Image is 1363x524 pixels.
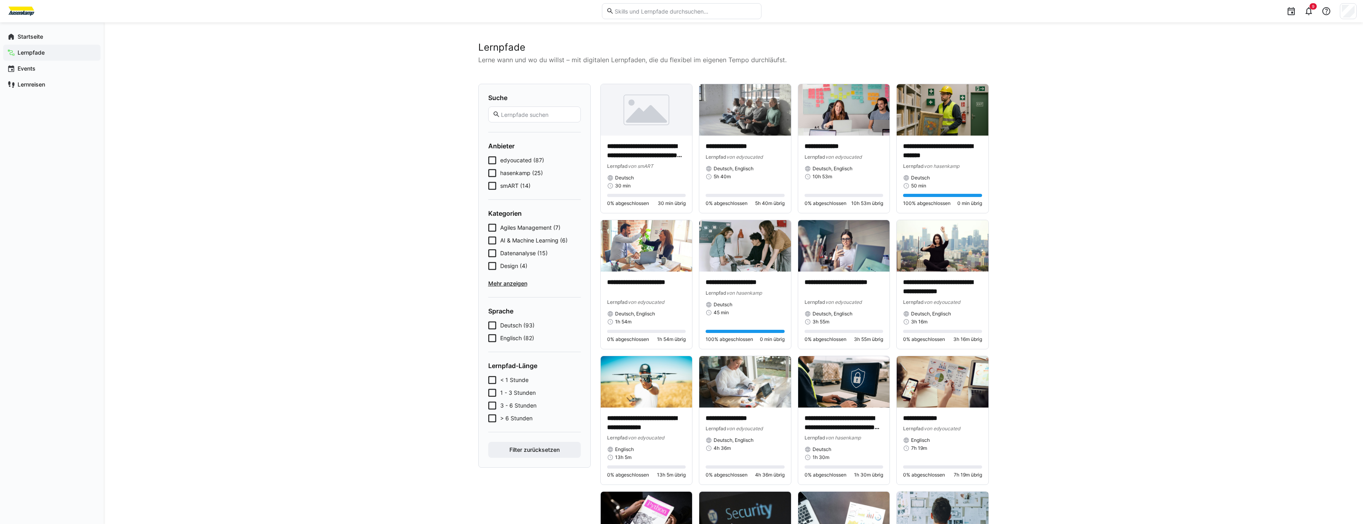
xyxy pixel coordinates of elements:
[798,220,890,272] img: image
[657,336,686,343] span: 1h 54m übrig
[954,472,982,478] span: 7h 19m übrig
[500,389,536,397] span: 1 - 3 Stunden
[488,142,581,150] h4: Anbieter
[1312,4,1314,9] span: 9
[813,319,829,325] span: 3h 55m
[714,173,731,180] span: 5h 40m
[897,220,988,272] img: image
[601,220,692,272] img: image
[911,311,951,317] span: Deutsch, Englisch
[911,445,927,451] span: 7h 19m
[615,175,634,181] span: Deutsch
[500,402,537,410] span: 3 - 6 Stunden
[500,321,535,329] span: Deutsch (93)
[500,182,531,190] span: smART (14)
[903,163,924,169] span: Lernpfad
[607,163,628,169] span: Lernpfad
[706,290,726,296] span: Lernpfad
[825,299,862,305] span: von edyoucated
[615,319,631,325] span: 1h 54m
[805,200,846,207] span: 0% abgeschlossen
[478,55,989,65] p: Lerne wann und wo du willst – mit digitalen Lernpfaden, die du flexibel im eigenen Tempo durchläu...
[903,200,951,207] span: 100% abgeschlossen
[628,299,664,305] span: von edyoucated
[726,290,762,296] span: von hasenkamp
[726,426,763,431] span: von edyoucated
[615,311,655,317] span: Deutsch, Englisch
[854,336,883,343] span: 3h 55m übrig
[601,356,692,408] img: image
[903,426,924,431] span: Lernpfad
[825,435,861,441] span: von hasenkamp
[615,183,631,189] span: 30 min
[500,224,560,232] span: Agiles Management (7)
[953,336,982,343] span: 3h 16m übrig
[628,163,653,169] span: von smART
[897,356,988,408] img: image
[714,301,732,308] span: Deutsch
[854,472,883,478] span: 1h 30m übrig
[760,336,785,343] span: 0 min übrig
[714,445,731,451] span: 4h 36m
[500,376,529,384] span: < 1 Stunde
[805,154,825,160] span: Lernpfad
[607,200,649,207] span: 0% abgeschlossen
[500,334,534,342] span: Englisch (82)
[699,356,791,408] img: image
[911,437,930,443] span: Englisch
[500,156,544,164] span: edyoucated (87)
[500,414,533,422] span: > 6 Stunden
[957,200,982,207] span: 0 min übrig
[657,472,686,478] span: 13h 5m übrig
[813,446,831,453] span: Deutsch
[500,111,576,118] input: Lernpfade suchen
[813,454,829,461] span: 1h 30m
[500,169,543,177] span: hasenkamp (25)
[924,163,959,169] span: von hasenkamp
[500,249,548,257] span: Datenanalyse (15)
[615,454,631,461] span: 13h 5m
[714,437,753,443] span: Deutsch, Englisch
[508,446,561,454] span: Filter zurücksetzen
[798,84,890,136] img: image
[658,200,686,207] span: 30 min übrig
[607,299,628,305] span: Lernpfad
[628,435,664,441] span: von edyoucated
[706,200,748,207] span: 0% abgeschlossen
[805,299,825,305] span: Lernpfad
[924,299,960,305] span: von edyoucated
[601,84,692,136] img: image
[478,41,989,53] h2: Lernpfade
[500,262,527,270] span: Design (4)
[714,165,753,172] span: Deutsch, Englisch
[813,165,852,172] span: Deutsch, Englisch
[500,236,568,244] span: AI & Machine Learning (6)
[488,280,581,288] span: Mehr anzeigen
[755,200,785,207] span: 5h 40m übrig
[614,8,757,15] input: Skills und Lernpfade durchsuchen…
[903,472,945,478] span: 0% abgeschlossen
[805,435,825,441] span: Lernpfad
[699,84,791,136] img: image
[726,154,763,160] span: von edyoucated
[911,175,930,181] span: Deutsch
[607,472,649,478] span: 0% abgeschlossen
[706,426,726,431] span: Lernpfad
[607,336,649,343] span: 0% abgeschlossen
[706,154,726,160] span: Lernpfad
[805,472,846,478] span: 0% abgeschlossen
[607,435,628,441] span: Lernpfad
[825,154,862,160] span: von edyoucated
[851,200,883,207] span: 10h 53m übrig
[714,309,729,316] span: 45 min
[903,299,924,305] span: Lernpfad
[615,446,634,453] span: Englisch
[488,362,581,370] h4: Lernpfad-Länge
[813,173,832,180] span: 10h 53m
[805,336,846,343] span: 0% abgeschlossen
[813,311,852,317] span: Deutsch, Englisch
[897,84,988,136] img: image
[924,426,960,431] span: von edyoucated
[488,442,581,458] button: Filter zurücksetzen
[911,183,926,189] span: 50 min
